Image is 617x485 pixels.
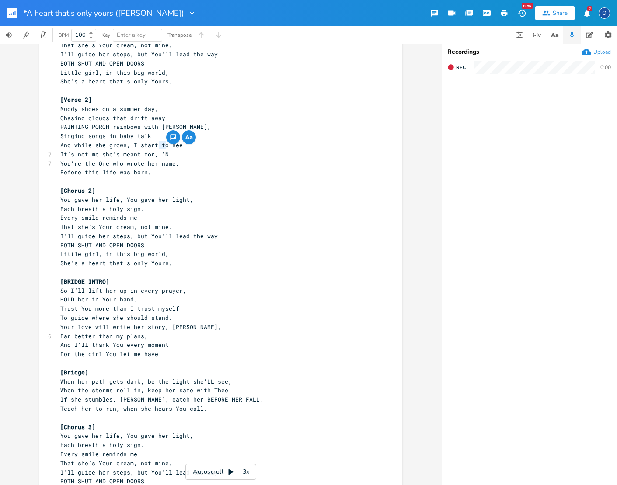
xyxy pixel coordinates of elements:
div: Recordings [447,49,612,55]
div: Key [101,32,110,38]
span: Muddy shoes on a summer day, [60,105,158,113]
span: So I’ll lift her up in every prayer, [60,287,186,294]
span: Chasing clouds that drift away. [60,114,169,122]
span: [Verse 2] [60,96,92,104]
button: Upload [582,47,611,57]
span: PAINTING PORCH rainbows with [PERSON_NAME], [60,123,211,131]
button: O [599,3,610,23]
span: Singing songs in baby talk. [60,132,155,140]
span: I’ll guide her steps, but You’ll lead the way [60,232,218,240]
span: You gave her life, You gave her light, [60,196,193,204]
div: New [522,3,533,9]
span: When the storms roll in, keep her safe with Thee. [60,386,232,394]
span: It’s not me she’s meant for, 'N [60,150,169,158]
span: *A heart that's only yours ([PERSON_NAME]) [24,9,184,17]
span: BOTH SHUT AND OPEN DOORS [60,59,144,67]
div: Upload [593,48,611,55]
span: [BRIDGE INTRO] [60,277,109,285]
span: She’s a heart that’s only Yours. [60,77,172,85]
span: [Chorus 2] [60,187,95,194]
span: For the girl You let me have. [60,350,162,358]
span: When her path gets dark, be the light she'LL see, [60,378,232,385]
span: Each breath a holy sign. [60,205,144,213]
span: Every smile reminds me [60,214,137,222]
span: BOTH SHUT AND OPEN DOORS [60,241,144,249]
div: 2 [587,6,592,11]
span: That she’s Your dream, not mine. [60,459,172,467]
span: If she stumbles, [PERSON_NAME], catch her BEFORE HER FALL, [60,395,263,403]
span: Enter a key [117,31,146,39]
button: 2 [578,5,596,21]
button: Share [535,6,575,20]
span: Before this life was born. [60,168,151,176]
span: Your love will write her story, [PERSON_NAME], [60,323,221,331]
span: She’s a heart that’s only Yours. [60,259,172,267]
span: And while she grows, I start to see [60,141,183,149]
span: Rec [456,64,466,71]
span: Far better than my plans, [60,332,148,340]
span: And I’ll thank You every moment [60,341,169,349]
span: BOTH SHUT AND OPEN DOORS [60,477,144,485]
div: 3x [238,464,254,480]
span: Little girl, in this big world, [60,69,169,76]
span: [Chorus 3] [60,423,95,431]
span: Little girl, in this big world, [60,250,169,258]
div: Transpose [167,32,192,38]
span: You gave her life, You gave her light, [60,432,193,440]
span: [Bridge] [60,368,88,376]
div: Autoscroll [185,464,256,480]
button: Rec [444,60,469,74]
span: Every smile reminds me [60,450,137,458]
div: Old Kountry [599,7,610,19]
div: 0:00 [600,65,611,70]
span: HOLD her in Your hand. [60,295,137,303]
button: New [513,5,530,21]
span: Each breath a holy sign. [60,441,144,449]
span: That she’s Your dream, not mine. [60,223,172,231]
span: Teach her to run, when she hears You call. [60,405,207,412]
span: You’re the One who wrote her name, [60,159,179,167]
div: BPM [59,33,69,38]
span: That she’s Your dream, not mine. [60,41,172,49]
span: I’ll guide her steps, but You’ll lead the way [60,50,218,58]
span: To guide where she should stand. [60,314,172,322]
span: Trust You more than I trust myself [60,305,179,312]
span: I’ll guide her steps, but You’ll lead the way [60,468,218,476]
div: Share [553,9,568,17]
